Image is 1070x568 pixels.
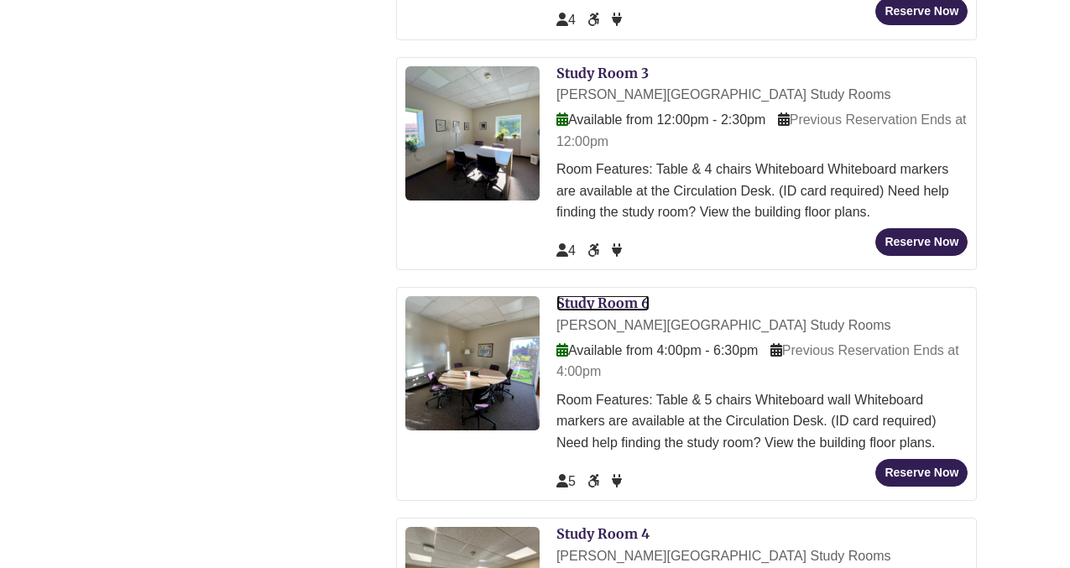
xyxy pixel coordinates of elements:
[556,389,968,454] div: Room Features: Table & 5 chairs Whiteboard wall Whiteboard markers are available at the Circulati...
[556,112,967,149] span: Previous Reservation Ends at 12:00pm
[556,343,758,357] span: Available from 4:00pm - 6:30pm
[556,243,576,258] span: The capacity of this space
[556,13,576,27] span: The capacity of this space
[556,343,959,379] span: Previous Reservation Ends at 4:00pm
[556,112,765,127] span: Available from 12:00pm - 2:30pm
[612,243,622,258] span: Power Available
[612,474,622,488] span: Power Available
[587,243,603,258] span: Accessible Seat/Space
[587,474,603,488] span: Accessible Seat/Space
[556,159,968,223] div: Room Features: Table & 4 chairs Whiteboard Whiteboard markers are available at the Circulation De...
[405,296,540,430] img: Study Room 6
[556,294,650,311] a: Study Room 6
[556,525,650,542] a: Study Room 4
[556,474,576,488] span: The capacity of this space
[556,545,968,567] div: [PERSON_NAME][GEOGRAPHIC_DATA] Study Rooms
[875,459,968,487] button: Reserve Now
[556,315,968,336] div: [PERSON_NAME][GEOGRAPHIC_DATA] Study Rooms
[405,66,540,201] img: Study Room 3
[875,228,968,256] button: Reserve Now
[612,13,622,27] span: Power Available
[556,84,968,106] div: [PERSON_NAME][GEOGRAPHIC_DATA] Study Rooms
[556,65,649,81] a: Study Room 3
[587,13,603,27] span: Accessible Seat/Space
